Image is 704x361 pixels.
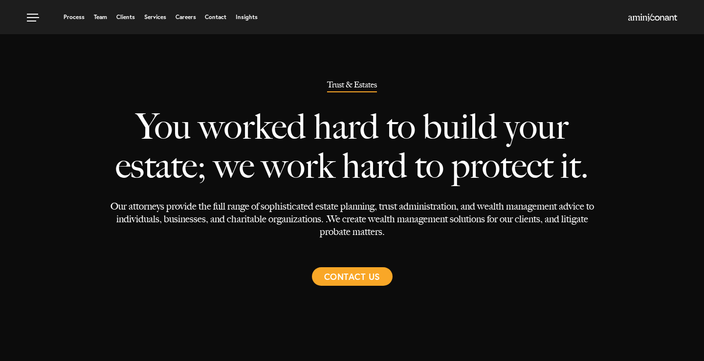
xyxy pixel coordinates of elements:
[324,267,380,286] span: Contact Us
[144,14,166,20] a: Services
[109,92,595,200] p: You worked hard to build your estate; we work hard to protect it.
[205,14,226,20] a: Contact
[94,14,107,20] a: Team
[312,267,393,286] a: Contact Us
[628,14,677,22] a: Home
[628,14,677,21] img: Amini & Conant
[176,14,196,20] a: Careers
[236,14,258,20] a: Insights
[116,14,135,20] a: Clients
[327,81,377,92] h1: Trust & Estates
[64,14,85,20] a: Process
[109,200,595,238] p: Our attorneys provide the full range of sophisticated estate planning, trust administration, and ...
